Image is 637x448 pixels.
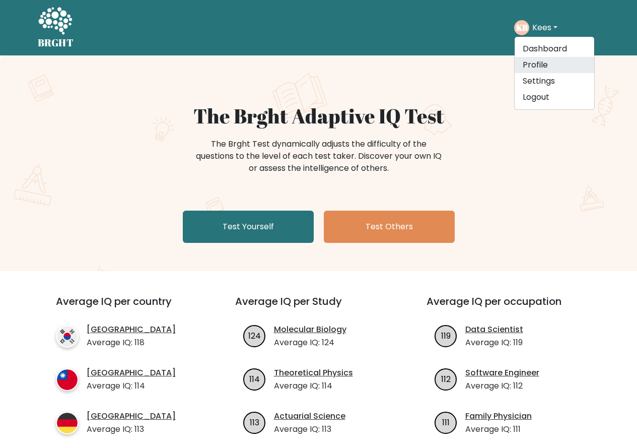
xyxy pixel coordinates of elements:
img: country [56,412,79,434]
text: 111 [442,416,450,428]
a: Actuarial Science [274,410,345,422]
text: KB [516,22,527,33]
a: [GEOGRAPHIC_DATA] [87,410,176,422]
text: 124 [248,330,261,341]
h3: Average IQ per Study [235,295,402,319]
p: Average IQ: 119 [465,337,523,349]
img: country [56,325,79,348]
a: Theoretical Physics [274,367,353,379]
p: Average IQ: 124 [274,337,346,349]
h5: BRGHT [38,37,74,49]
p: Average IQ: 114 [274,380,353,392]
div: The Brght Test dynamically adjusts the difficulty of the questions to the level of each test take... [193,138,445,174]
p: Average IQ: 111 [465,423,532,435]
a: [GEOGRAPHIC_DATA] [87,367,176,379]
a: Profile [515,57,594,73]
a: Family Physician [465,410,532,422]
h3: Average IQ per country [56,295,199,319]
p: Average IQ: 113 [87,423,176,435]
a: BRGHT [38,4,74,51]
text: 113 [250,416,259,428]
h1: The Brght Adaptive IQ Test [73,104,564,128]
a: [GEOGRAPHIC_DATA] [87,324,176,336]
button: Kees [529,21,560,34]
a: Test Yourself [183,211,314,243]
a: Software Engineer [465,367,539,379]
text: 114 [249,373,260,385]
a: Data Scientist [465,324,523,336]
a: Test Others [324,211,455,243]
text: 119 [441,330,451,341]
p: Average IQ: 113 [274,423,345,435]
p: Average IQ: 112 [465,380,539,392]
h3: Average IQ per occupation [427,295,594,319]
img: country [56,368,79,391]
text: 112 [441,373,451,385]
a: Molecular Biology [274,324,346,336]
p: Average IQ: 114 [87,380,176,392]
a: Settings [515,73,594,89]
a: Logout [515,89,594,105]
a: Dashboard [515,41,594,57]
p: Average IQ: 118 [87,337,176,349]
